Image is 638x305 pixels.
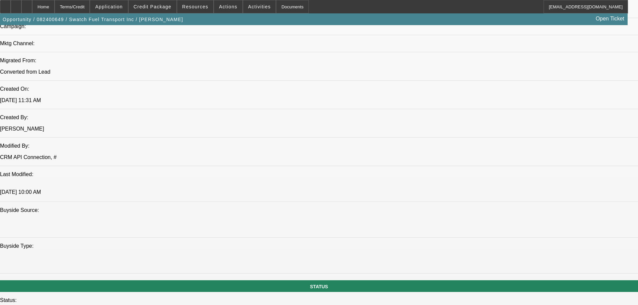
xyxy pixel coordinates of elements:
[214,0,242,13] button: Actions
[219,4,237,9] span: Actions
[3,17,183,22] span: Opportunity / 082400649 / Swatch Fuel Transport Inc / [PERSON_NAME]
[129,0,176,13] button: Credit Package
[90,0,128,13] button: Application
[182,4,208,9] span: Resources
[134,4,171,9] span: Credit Package
[177,0,213,13] button: Resources
[243,0,276,13] button: Activities
[310,284,328,289] span: STATUS
[593,13,627,24] a: Open Ticket
[248,4,271,9] span: Activities
[95,4,123,9] span: Application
